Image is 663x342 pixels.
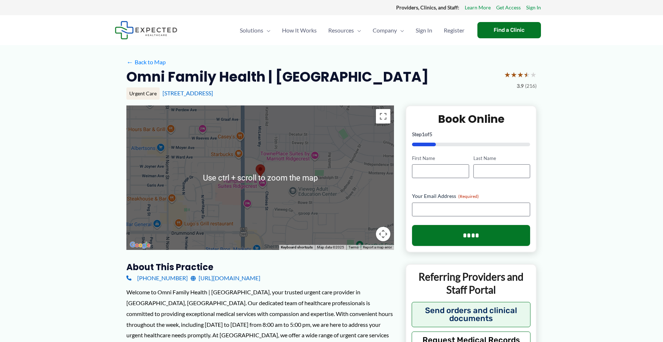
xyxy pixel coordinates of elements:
[524,68,530,81] span: ★
[511,68,517,81] span: ★
[126,57,166,68] a: ←Back to Map
[429,131,432,137] span: 5
[517,68,524,81] span: ★
[234,18,276,43] a: SolutionsMenu Toggle
[504,68,511,81] span: ★
[354,18,361,43] span: Menu Toggle
[477,22,541,38] a: Find a Clinic
[412,112,530,126] h2: Book Online
[126,87,160,100] div: Urgent Care
[126,273,188,283] a: [PHONE_NUMBER]
[367,18,410,43] a: CompanyMenu Toggle
[363,245,392,249] a: Report a map error
[162,90,213,96] a: [STREET_ADDRESS]
[465,3,491,12] a: Learn More
[412,132,530,137] p: Step of
[240,18,263,43] span: Solutions
[412,270,530,296] p: Referring Providers and Staff Portal
[328,18,354,43] span: Resources
[322,18,367,43] a: ResourcesMenu Toggle
[317,245,344,249] span: Map data ©2025
[422,131,425,137] span: 1
[412,155,469,162] label: First Name
[115,21,177,39] img: Expected Healthcare Logo - side, dark font, small
[348,245,359,249] a: Terms (opens in new tab)
[191,273,260,283] a: [URL][DOMAIN_NAME]
[517,81,524,91] span: 3.9
[473,155,530,162] label: Last Name
[281,245,313,250] button: Keyboard shortcuts
[376,109,390,124] button: Toggle fullscreen view
[438,18,470,43] a: Register
[412,192,530,200] label: Your Email Address
[126,59,133,65] span: ←
[410,18,438,43] a: Sign In
[412,302,530,327] button: Send orders and clinical documents
[128,241,152,250] a: Open this area in Google Maps (opens a new window)
[234,18,470,43] nav: Primary Site Navigation
[444,18,464,43] span: Register
[126,261,394,273] h3: About this practice
[126,68,429,86] h2: Omni Family Health | [GEOGRAPHIC_DATA]
[282,18,317,43] span: How It Works
[496,3,521,12] a: Get Access
[458,194,479,199] span: (Required)
[128,241,152,250] img: Google
[276,18,322,43] a: How It Works
[263,18,270,43] span: Menu Toggle
[526,3,541,12] a: Sign In
[376,227,390,241] button: Map camera controls
[525,81,537,91] span: (216)
[397,18,404,43] span: Menu Toggle
[396,4,459,10] strong: Providers, Clinics, and Staff:
[530,68,537,81] span: ★
[416,18,432,43] span: Sign In
[373,18,397,43] span: Company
